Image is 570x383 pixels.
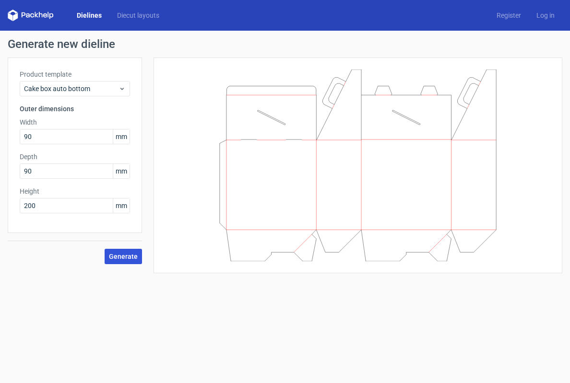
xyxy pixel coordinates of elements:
[113,129,130,144] span: mm
[20,152,130,162] label: Depth
[24,84,119,93] span: Cake box auto bottom
[113,164,130,178] span: mm
[489,11,529,20] a: Register
[8,38,562,50] h1: Generate new dieline
[20,186,130,196] label: Height
[69,11,109,20] a: Dielines
[105,249,142,264] button: Generate
[109,11,167,20] a: Diecut layouts
[529,11,562,20] a: Log in
[20,117,130,127] label: Width
[109,253,138,260] span: Generate
[113,198,130,213] span: mm
[20,104,130,114] h3: Outer dimensions
[20,70,130,79] label: Product template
